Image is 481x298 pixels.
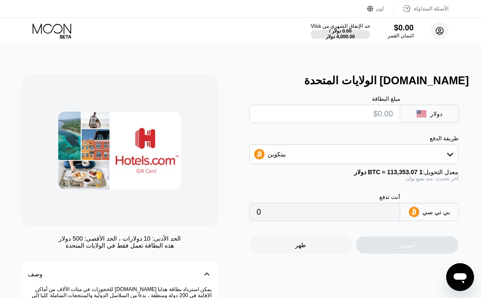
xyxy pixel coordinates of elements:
[249,169,459,175] div: معدل التحويل:
[202,269,212,279] div: 󰅀
[430,110,442,117] div: دولار
[388,23,414,39] div: $0.00ائتمان القمر
[295,242,306,248] div: ظهر
[249,135,459,142] div: طريقة الدفع
[66,242,174,249] div: هذه البطاقة تعمل فقط في الولايات المتحدة
[249,236,352,254] div: ظهر
[250,146,458,163] div: بيتكوين
[376,6,384,12] div: اون
[249,96,401,102] div: مبلغ البطاقة
[388,23,414,33] div: $0.00
[354,169,423,175] span: 1 BTC ≈ 113,353.07 دولار
[367,4,394,13] div: اون
[423,209,451,215] div: بي تي سي
[311,23,370,29] div: حد الإنفاق الشهري من Visa
[257,105,393,123] input: $0.00
[28,271,43,278] div: وصف
[59,235,181,242] div: الحد الأدنى: 10 دولارات ، الحد الأقصى: 500 دولار
[249,175,459,182] div: آخر تحديث: منذ بضع ثوان
[446,263,474,291] iframe: Button to launch messaging window
[414,6,448,12] div: الأسئلة المتداولة
[388,33,414,39] div: ائتمان القمر
[249,194,401,200] div: أنت تدفع
[394,4,448,13] div: الأسئلة المتداولة
[268,151,286,158] div: بيتكوين
[325,28,355,40] div: 0.00 دولار / 4,000.00 دولار
[311,23,370,39] div: حد الإنفاق الشهري من Visa0.00 دولار / 4,000.00 دولار
[249,74,469,87] div: [DOMAIN_NAME] الولايات المتحدة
